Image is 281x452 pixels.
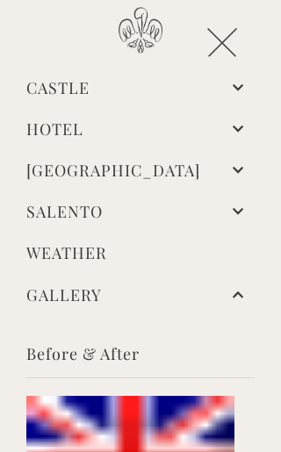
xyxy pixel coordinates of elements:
a: Hotel [26,118,83,140]
a: Weather [26,242,255,268]
a: Before & After [26,343,255,369]
img: Castello di Ugento [119,7,162,54]
a: [GEOGRAPHIC_DATA] [26,160,200,181]
a: Gallery [26,284,102,305]
a: Salento [26,201,103,222]
img: icon-close.png [207,28,237,57]
a: Castle [26,77,90,98]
